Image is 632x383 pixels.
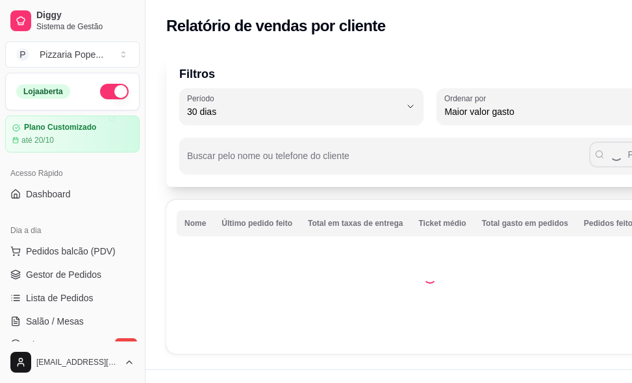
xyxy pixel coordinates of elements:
span: Pedidos balcão (PDV) [26,245,116,258]
span: 30 dias [187,105,400,118]
span: Gestor de Pedidos [26,268,101,281]
div: Dia a dia [5,220,140,241]
span: Salão / Mesas [26,315,84,328]
button: Alterar Status [100,84,129,99]
div: Loja aberta [16,84,70,99]
a: Dashboard [5,184,140,204]
span: Diggy Bot [26,338,66,351]
h2: Relatório de vendas por cliente [166,16,386,36]
a: Diggy Botnovo [5,334,140,355]
div: Acesso Rápido [5,163,140,184]
span: Sistema de Gestão [36,21,134,32]
button: Pedidos balcão (PDV) [5,241,140,262]
button: Select a team [5,42,140,68]
span: Dashboard [26,188,71,201]
label: Período [187,93,218,104]
span: P [16,48,29,61]
span: [EMAIL_ADDRESS][DOMAIN_NAME] [36,357,119,367]
a: Plano Customizadoaté 20/10 [5,116,140,153]
div: Loading [423,271,436,284]
button: Período30 dias [179,88,423,125]
a: Gestor de Pedidos [5,264,140,285]
input: Buscar pelo nome ou telefone do cliente [187,154,589,167]
button: [EMAIL_ADDRESS][DOMAIN_NAME] [5,347,140,378]
a: Lista de Pedidos [5,288,140,308]
span: Lista de Pedidos [26,291,94,304]
label: Ordenar por [444,93,490,104]
a: DiggySistema de Gestão [5,5,140,36]
article: até 20/10 [21,135,54,145]
a: Salão / Mesas [5,311,140,332]
div: Pizzaria Pope ... [40,48,103,61]
article: Plano Customizado [24,123,96,132]
span: Diggy [36,10,134,21]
